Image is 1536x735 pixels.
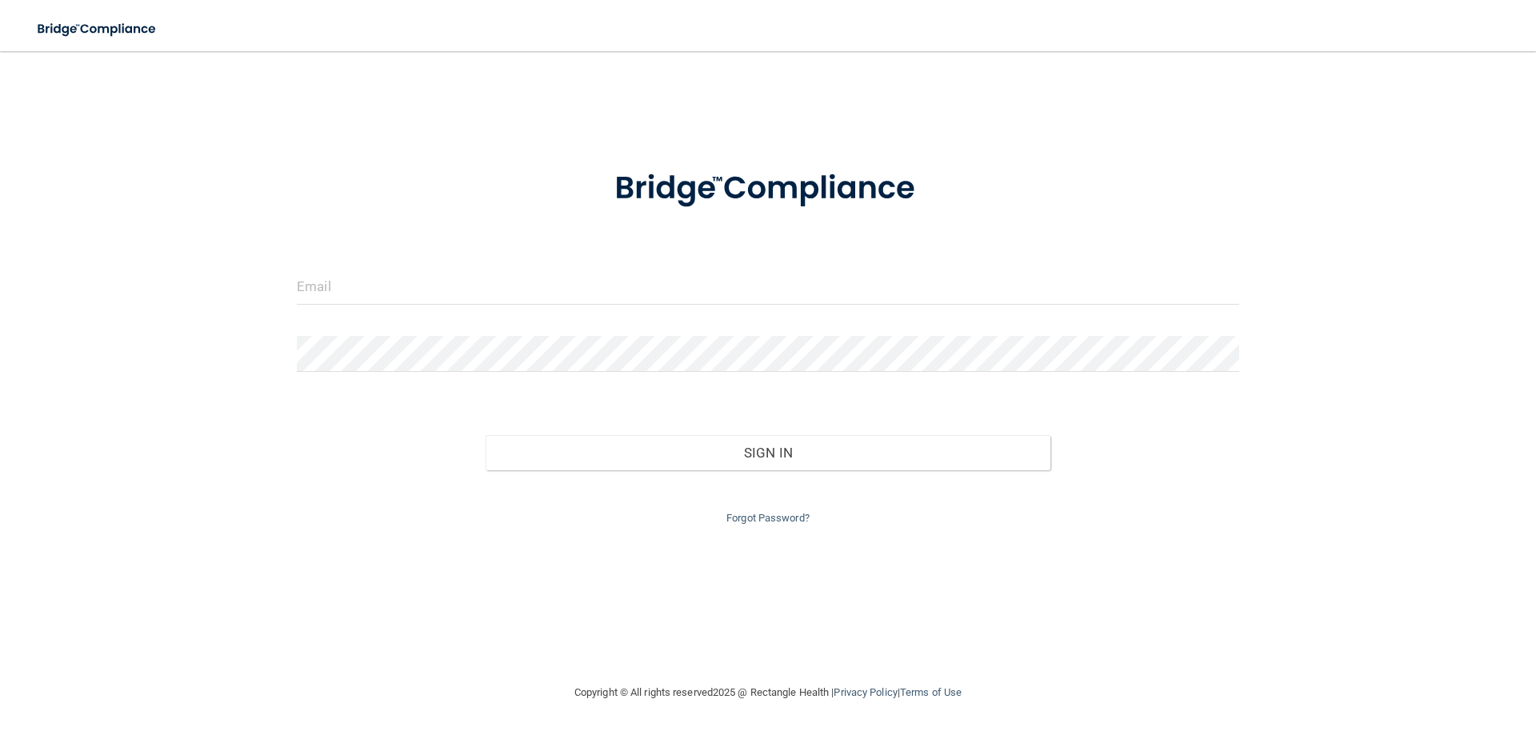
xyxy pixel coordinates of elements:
[582,147,954,230] img: bridge_compliance_login_screen.278c3ca4.svg
[486,435,1051,470] button: Sign In
[24,13,171,46] img: bridge_compliance_login_screen.278c3ca4.svg
[476,667,1060,718] div: Copyright © All rights reserved 2025 @ Rectangle Health | |
[726,512,810,524] a: Forgot Password?
[297,269,1239,305] input: Email
[900,686,962,698] a: Terms of Use
[1259,621,1517,685] iframe: Drift Widget Chat Controller
[834,686,897,698] a: Privacy Policy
